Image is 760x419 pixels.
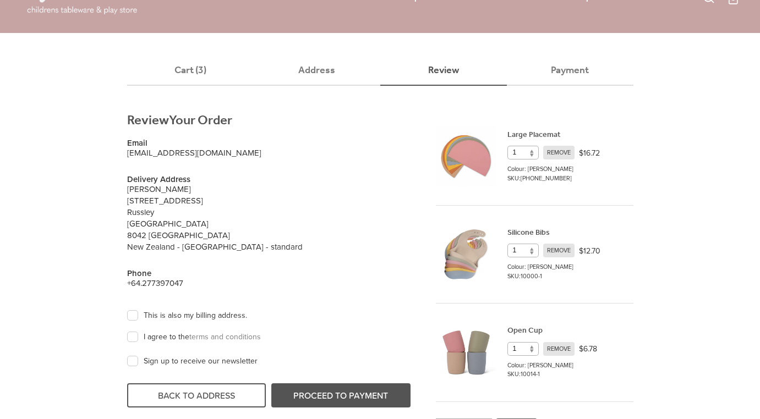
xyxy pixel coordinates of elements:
[380,55,507,86] span: Review
[507,146,524,159] span: 1
[507,55,633,86] span: Payment
[507,225,550,240] a: Silicone Bibs
[507,370,521,378] span: SKU:
[127,175,411,183] h4: Delivery Address
[169,108,232,133] span: Your Order
[521,174,572,183] span: [PHONE_NUMBER]
[436,217,496,292] img: Silicone Bibs
[521,272,542,280] span: 10000-1
[507,361,633,370] p: Colour: [PERSON_NAME]
[507,128,561,142] a: Large Placemat
[579,343,597,354] p: $6.78
[436,119,496,194] img: Large Placemat
[543,342,575,356] span: REMOVE
[507,272,521,280] span: SKU:
[579,245,600,256] p: $12.70
[507,244,524,257] span: 1
[254,55,380,86] span: Address
[507,164,633,174] p: Colour: [PERSON_NAME]
[127,383,266,407] button: BACK TO ADDRESS
[189,331,261,342] a: terms and conditions
[507,262,633,272] p: Colour: [PERSON_NAME]
[127,183,411,252] p: [PERSON_NAME] [STREET_ADDRESS] Russley [GEOGRAPHIC_DATA] 8042 [GEOGRAPHIC_DATA] New Zealand - [GE...
[127,114,411,128] h2: Review
[579,147,600,158] p: $16.72
[133,311,247,321] label: This is also my billing address.
[507,323,543,338] a: Open Cup
[127,147,411,158] p: [EMAIL_ADDRESS][DOMAIN_NAME]
[521,370,540,378] span: 10014-1
[127,269,411,277] h4: Phone
[507,174,521,183] span: SKU:
[127,139,411,147] h4: Email
[436,315,496,390] img: Open Cup
[543,244,575,257] span: REMOVE
[127,55,254,86] span: Cart (3)
[507,342,524,356] span: 1
[271,383,410,407] button: PROCEED TO PAYMENT
[127,277,411,289] p: +64.277397047
[133,356,258,367] label: Sign up to receive our newsletter
[543,146,575,159] span: REMOVE
[133,332,261,343] label: I agree to the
